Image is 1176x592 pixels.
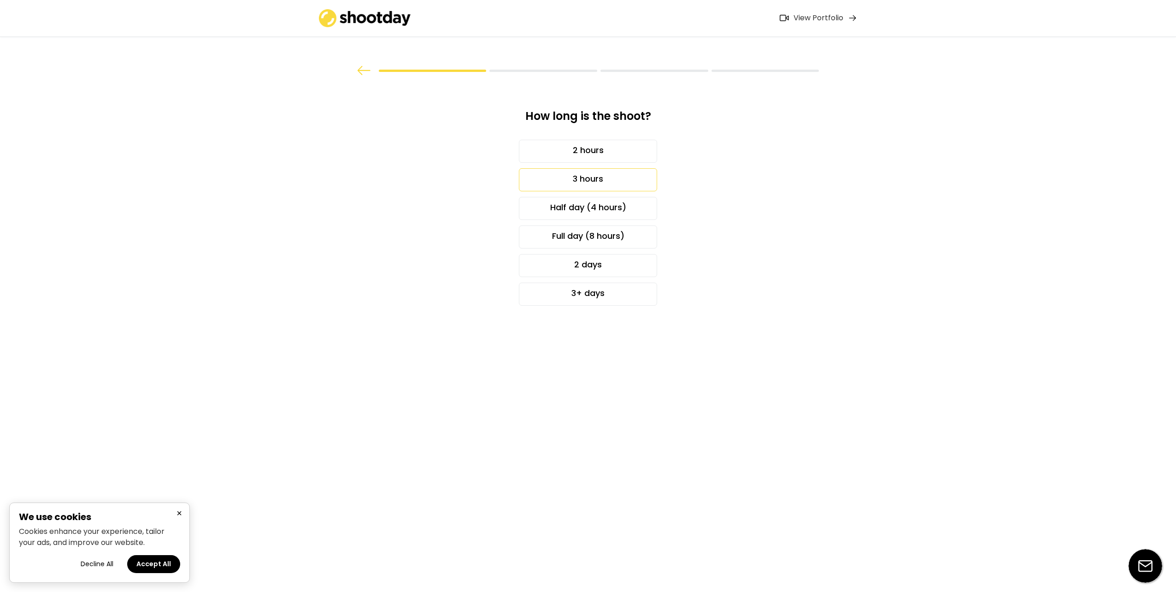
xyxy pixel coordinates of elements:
[519,225,657,249] div: Full day (8 hours)
[19,526,180,548] p: Cookies enhance your experience, tailor your ads, and improve our website.
[519,197,657,220] div: Half day (4 hours)
[127,555,180,573] button: Accept all cookies
[319,9,411,27] img: shootday_logo.png
[519,283,657,306] div: 3+ days
[519,168,657,191] div: 3 hours
[174,508,185,519] button: Close cookie banner
[794,13,843,23] div: View Portfolio
[1129,549,1162,583] img: email-icon%20%281%29.svg
[357,66,371,75] img: arrow%20back.svg
[780,15,789,21] img: Icon%20feather-video%402x.png
[19,512,180,521] h2: We use cookies
[519,254,657,277] div: 2 days
[519,140,657,163] div: 2 hours
[71,555,123,573] button: Decline all cookies
[463,109,713,130] div: How long is the shoot?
